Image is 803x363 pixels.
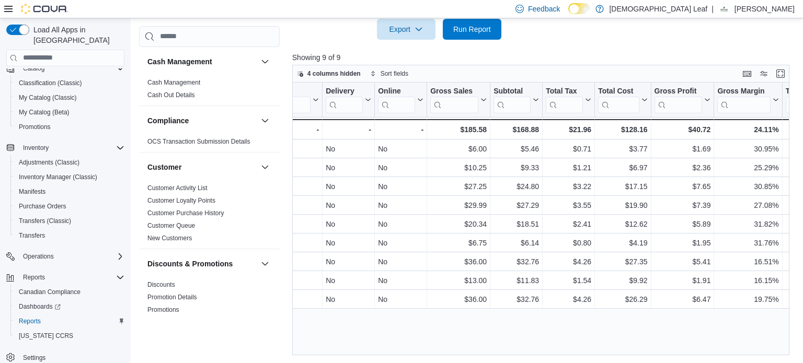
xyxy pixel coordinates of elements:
span: Cash Out Details [147,91,195,99]
div: $1.91 [654,274,710,287]
button: Online [378,86,423,113]
button: Display options [758,67,770,80]
div: 30.85% [717,180,778,193]
span: Reports [15,315,124,327]
div: Sale [273,199,319,212]
button: Subtotal [494,86,539,113]
button: My Catalog (Classic) [10,90,129,105]
span: Dark Mode [568,14,569,15]
button: Keyboard shortcuts [741,67,753,80]
div: $185.58 [430,123,487,136]
img: Cova [21,4,68,14]
div: Gross Margin [717,86,770,96]
span: Purchase Orders [15,200,124,213]
a: My Catalog (Classic) [15,91,81,104]
span: Canadian Compliance [15,286,124,298]
span: Transfers (Classic) [15,215,124,227]
div: $1.21 [546,161,591,174]
span: 4 columns hidden [307,69,361,78]
div: Sale [273,180,319,193]
span: Catalog [23,64,44,73]
button: Reports [19,271,49,284]
div: $6.00 [430,143,487,155]
div: $128.16 [598,123,647,136]
div: $3.22 [546,180,591,193]
div: Sale [273,255,319,268]
span: OCS Transaction Submission Details [147,137,250,146]
div: No [326,218,371,230]
div: $6.75 [430,237,487,249]
div: No [326,274,371,287]
span: Feedback [528,4,560,14]
div: Delivery [326,86,363,96]
span: Inventory [19,142,124,154]
a: Dashboards [10,299,129,314]
div: Sale [273,237,319,249]
p: | [712,3,714,15]
div: No [326,255,371,268]
h3: Compliance [147,115,189,126]
button: Transfers (Classic) [10,214,129,228]
button: Total Cost [598,86,647,113]
span: Adjustments (Classic) [19,158,79,167]
div: $0.71 [546,143,591,155]
span: Catalog [19,62,124,75]
button: Discounts & Promotions [259,257,271,270]
span: Transfers (Classic) [19,217,71,225]
div: No [326,237,371,249]
button: Compliance [259,114,271,127]
div: 16.15% [717,274,778,287]
div: $1.69 [654,143,710,155]
div: Cash Management [139,76,280,106]
div: $6.14 [494,237,539,249]
div: $1.95 [654,237,710,249]
div: 31.76% [717,237,778,249]
div: $9.33 [494,161,539,174]
button: Operations [2,249,129,264]
div: Total Tax [546,86,583,96]
div: No [326,143,371,155]
div: 24.11% [717,123,778,136]
span: Reports [23,273,45,282]
div: No [326,180,371,193]
button: Gross Profit [654,86,710,113]
span: Inventory [23,144,49,152]
span: Transfers [15,229,124,242]
div: No [378,218,423,230]
div: $4.26 [546,293,591,306]
div: No [378,143,423,155]
div: Gross Margin [717,86,770,113]
button: My Catalog (Beta) [10,105,129,120]
div: $27.25 [430,180,487,193]
div: $6.47 [654,293,710,306]
div: $27.35 [598,255,647,268]
div: $32.76 [494,293,539,306]
span: My Catalog (Beta) [19,108,70,116]
span: Promotion Details [147,293,197,301]
h3: Customer [147,162,181,172]
button: Inventory [2,140,129,155]
a: Discounts [147,281,175,288]
span: New Customers [147,234,192,242]
div: $12.62 [598,218,647,230]
button: Purchase Orders [10,199,129,214]
button: Enter fullscreen [774,67,787,80]
div: No [378,199,423,212]
a: Transfers [15,229,49,242]
div: $19.90 [598,199,647,212]
span: Adjustments (Classic) [15,156,124,169]
a: Canadian Compliance [15,286,85,298]
span: Cash Management [147,78,200,87]
div: Compliance [139,135,280,152]
div: $5.46 [494,143,539,155]
button: Classification (Classic) [10,76,129,90]
div: $7.39 [654,199,710,212]
div: Gross Profit [654,86,702,113]
a: Customer Activity List [147,184,208,192]
button: Discounts & Promotions [147,259,257,269]
button: Inventory Manager (Classic) [10,170,129,184]
div: No [378,237,423,249]
span: Washington CCRS [15,330,124,342]
span: Classification (Classic) [15,77,124,89]
span: Operations [23,252,54,261]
